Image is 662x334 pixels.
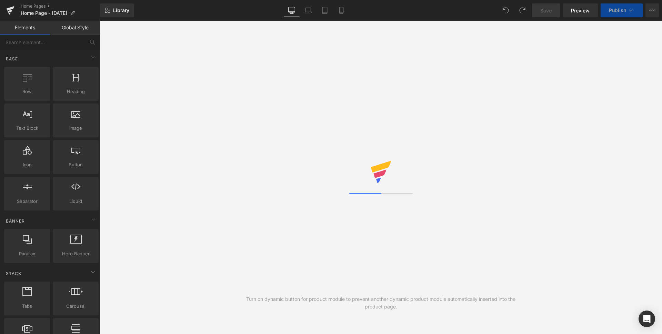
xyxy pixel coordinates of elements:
div: Turn on dynamic button for product module to prevent another dynamic product module automatically... [240,295,522,311]
a: Laptop [300,3,317,17]
span: Image [55,125,97,132]
a: Desktop [283,3,300,17]
span: Parallax [6,250,48,257]
span: Tabs [6,303,48,310]
a: Mobile [333,3,350,17]
a: New Library [100,3,134,17]
button: Undo [499,3,513,17]
a: Home Pages [21,3,100,9]
button: Publish [601,3,643,17]
span: Liquid [55,198,97,205]
button: More [645,3,659,17]
span: Home Page - [DATE] [21,10,67,16]
span: Row [6,88,48,95]
a: Preview [563,3,598,17]
span: Icon [6,161,48,168]
div: Open Intercom Messenger [639,311,655,327]
a: Tablet [317,3,333,17]
span: Carousel [55,303,97,310]
span: Save [540,7,552,14]
span: Library [113,7,129,13]
span: Text Block [6,125,48,132]
span: Publish [609,8,626,13]
span: Banner [5,218,26,224]
span: Base [5,56,19,62]
span: Heading [55,88,97,95]
button: Redo [515,3,529,17]
span: Hero Banner [55,250,97,257]
span: Stack [5,270,22,277]
span: Separator [6,198,48,205]
a: Global Style [50,21,100,35]
span: Button [55,161,97,168]
span: Preview [571,7,590,14]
